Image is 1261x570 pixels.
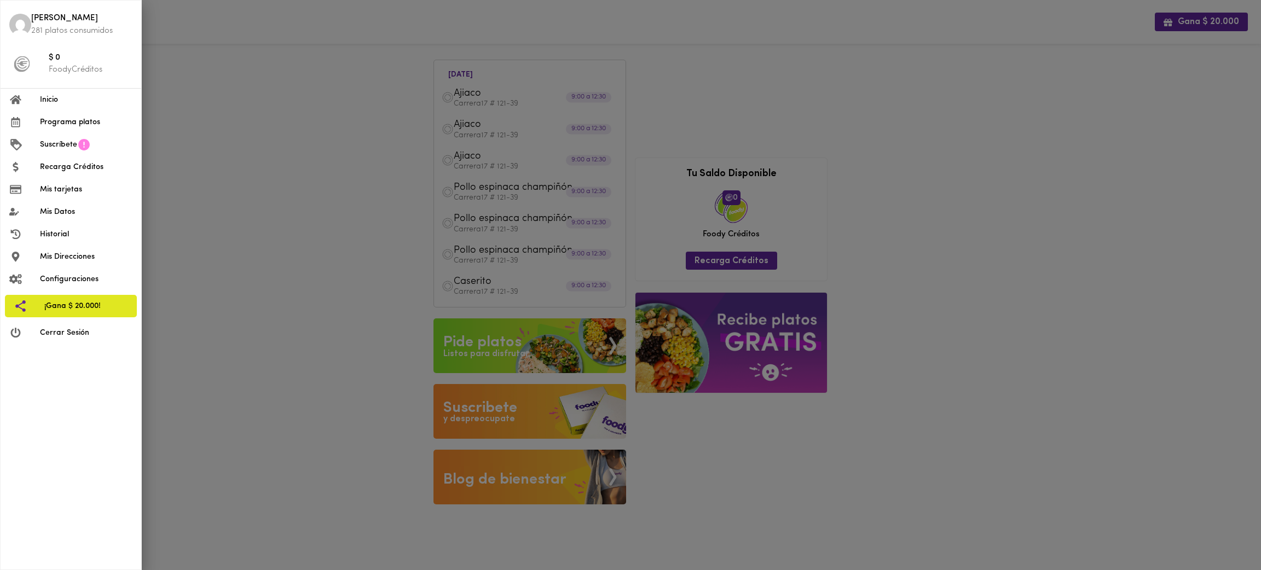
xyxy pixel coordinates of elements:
[40,161,132,173] span: Recarga Créditos
[40,206,132,218] span: Mis Datos
[40,117,132,128] span: Programa platos
[40,139,77,150] span: Suscríbete
[40,251,132,263] span: Mis Direcciones
[1198,507,1250,559] iframe: Messagebird Livechat Widget
[44,300,128,312] span: ¡Gana $ 20.000!
[40,327,132,339] span: Cerrar Sesión
[40,229,132,240] span: Historial
[31,25,132,37] p: 281 platos consumidos
[49,64,132,75] p: FoodyCréditos
[14,56,30,72] img: foody-creditos-black.png
[40,184,132,195] span: Mis tarjetas
[40,274,132,285] span: Configuraciones
[49,52,132,65] span: $ 0
[40,94,132,106] span: Inicio
[31,13,132,25] span: [PERSON_NAME]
